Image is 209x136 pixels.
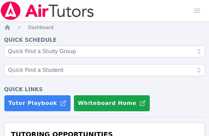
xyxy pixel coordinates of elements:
h4: Quick Schedule [4,36,205,44]
input: Quick Find a Student [4,64,205,76]
button: Whiteboard Home [74,95,150,112]
a: Dashboard [28,24,54,31]
a: Tutor Playbook [4,95,71,112]
span: Dashboard [28,25,54,30]
nav: Breadcrumb [4,24,205,31]
h4: Quick Links [4,86,205,94]
input: Quick Find a Study Group [4,45,205,57]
